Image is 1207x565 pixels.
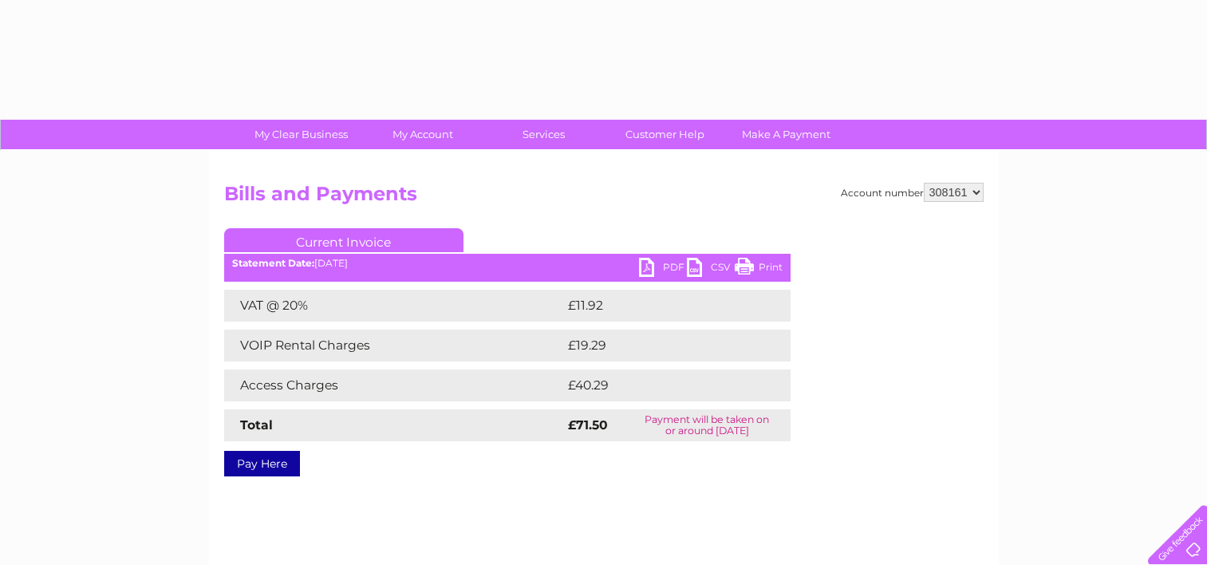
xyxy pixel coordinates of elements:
[639,258,687,281] a: PDF
[224,330,564,362] td: VOIP Rental Charges
[564,369,759,401] td: £40.29
[232,257,314,269] b: Statement Date:
[735,258,783,281] a: Print
[224,451,300,476] a: Pay Here
[224,369,564,401] td: Access Charges
[224,258,791,269] div: [DATE]
[687,258,735,281] a: CSV
[599,120,731,149] a: Customer Help
[624,409,791,441] td: Payment will be taken on or around [DATE]
[564,330,757,362] td: £19.29
[224,290,564,322] td: VAT @ 20%
[357,120,488,149] a: My Account
[224,228,463,252] a: Current Invoice
[235,120,367,149] a: My Clear Business
[478,120,609,149] a: Services
[720,120,852,149] a: Make A Payment
[568,417,608,433] strong: £71.50
[240,417,273,433] strong: Total
[224,183,984,213] h2: Bills and Payments
[841,183,984,202] div: Account number
[564,290,755,322] td: £11.92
